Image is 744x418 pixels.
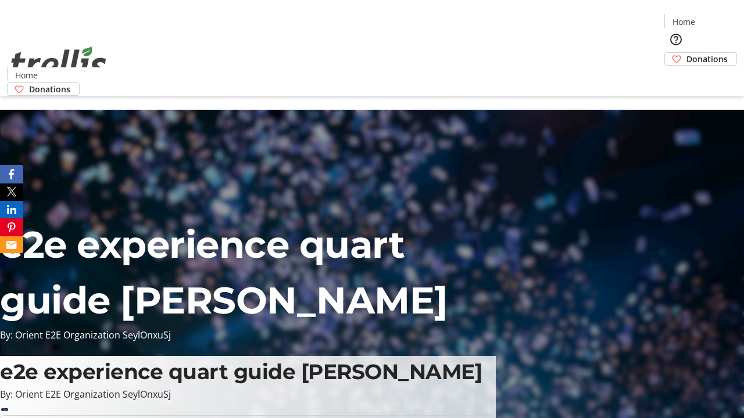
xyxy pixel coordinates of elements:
[8,69,45,81] a: Home
[664,66,688,89] button: Cart
[29,83,70,95] span: Donations
[664,52,737,66] a: Donations
[7,82,80,96] a: Donations
[7,34,110,92] img: Orient E2E Organization SeylOnxuSj's Logo
[665,16,702,28] a: Home
[673,16,695,28] span: Home
[686,53,728,65] span: Donations
[664,28,688,51] button: Help
[15,69,38,81] span: Home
